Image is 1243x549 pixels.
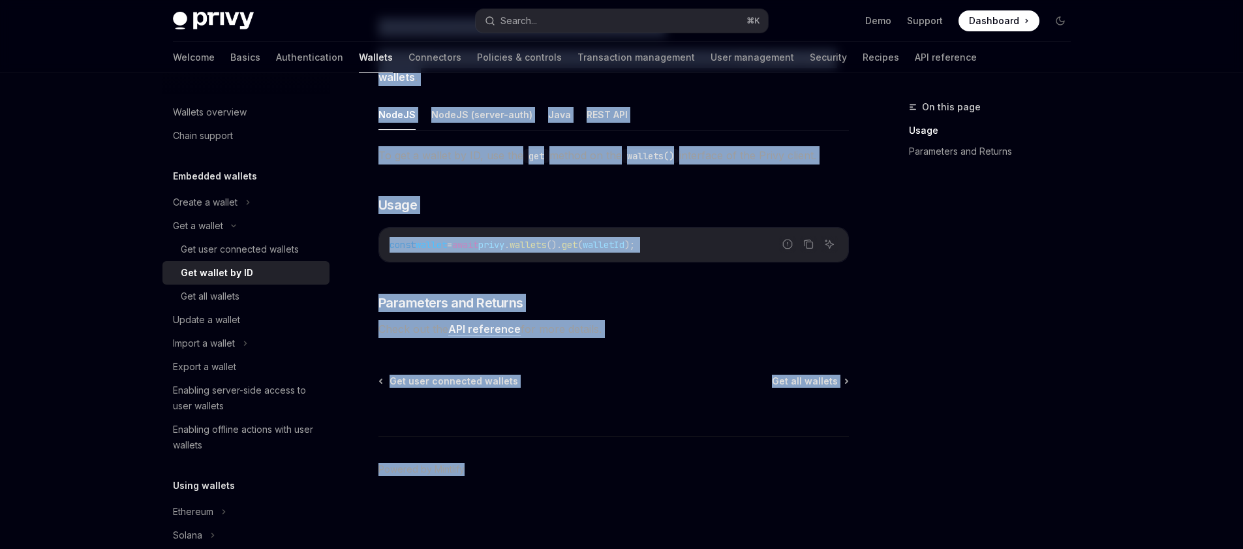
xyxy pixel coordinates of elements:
[378,320,849,338] span: Check out the for more details.
[546,239,562,251] span: ().
[380,375,518,388] a: Get user connected wallets
[863,42,899,73] a: Recipes
[969,14,1019,27] span: Dashboard
[821,236,838,253] button: Ask AI
[390,375,518,388] span: Get user connected wallets
[510,239,546,251] span: wallets
[477,42,562,73] a: Policies & controls
[173,128,233,144] div: Chain support
[746,16,760,26] span: ⌘ K
[162,308,330,332] a: Update a wallet
[173,168,257,184] h5: Embedded wallets
[162,379,330,418] a: Enabling server-side access to user wallets
[378,99,416,130] button: NodeJS
[162,238,330,261] a: Get user connected wallets
[378,463,465,476] a: Powered by Mintlify
[173,104,247,120] div: Wallets overview
[173,504,213,520] div: Ethereum
[162,214,330,238] button: Get a wallet
[447,239,452,251] span: =
[909,141,1081,162] a: Parameters and Returns
[624,239,635,251] span: );
[865,14,891,27] a: Demo
[173,12,254,30] img: dark logo
[378,294,523,312] span: Parameters and Returns
[800,236,817,253] button: Copy the contents from the code block
[162,500,330,524] button: Ethereum
[276,42,343,73] a: Authentication
[416,239,447,251] span: wallet
[915,42,977,73] a: API reference
[622,149,679,163] code: wallets()
[173,383,322,414] div: Enabling server-side access to user wallets
[772,375,848,388] a: Get all wallets
[711,42,794,73] a: User management
[810,42,847,73] a: Security
[162,261,330,285] a: Get wallet by ID
[173,42,215,73] a: Welcome
[173,359,236,375] div: Export a wallet
[408,42,461,73] a: Connectors
[779,236,796,253] button: Report incorrect code
[181,242,299,257] div: Get user connected wallets
[504,239,510,251] span: .
[162,124,330,148] a: Chain support
[378,196,418,214] span: Usage
[577,239,583,251] span: (
[452,239,478,251] span: await
[909,120,1081,141] a: Usage
[181,265,253,281] div: Get wallet by ID
[577,42,695,73] a: Transaction management
[500,13,537,29] div: Search...
[162,332,330,355] button: Import a wallet
[448,322,521,336] a: API reference
[162,101,330,124] a: Wallets overview
[173,312,240,328] div: Update a wallet
[907,14,943,27] a: Support
[562,239,577,251] span: get
[476,9,768,33] button: Search...⌘K
[162,191,330,214] button: Create a wallet
[587,99,628,130] button: REST API
[181,289,239,304] div: Get all wallets
[378,146,849,165] span: To get a wallet by ID, use the method on the interface of the Privy client.
[478,239,504,251] span: privy
[431,99,532,130] button: NodeJS (server-auth)
[230,42,260,73] a: Basics
[959,10,1039,31] a: Dashboard
[162,285,330,308] a: Get all wallets
[173,478,235,494] h5: Using wallets
[583,239,624,251] span: walletId
[173,527,202,543] div: Solana
[1050,10,1071,31] button: Toggle dark mode
[173,218,223,234] div: Get a wallet
[548,99,571,130] button: Java
[390,239,416,251] span: const
[162,418,330,457] a: Enabling offline actions with user wallets
[173,336,235,351] div: Import a wallet
[173,422,322,453] div: Enabling offline actions with user wallets
[173,195,238,210] div: Create a wallet
[162,524,330,547] button: Solana
[523,149,549,163] code: get
[359,42,393,73] a: Wallets
[922,99,981,115] span: On this page
[772,375,838,388] span: Get all wallets
[162,355,330,379] a: Export a wallet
